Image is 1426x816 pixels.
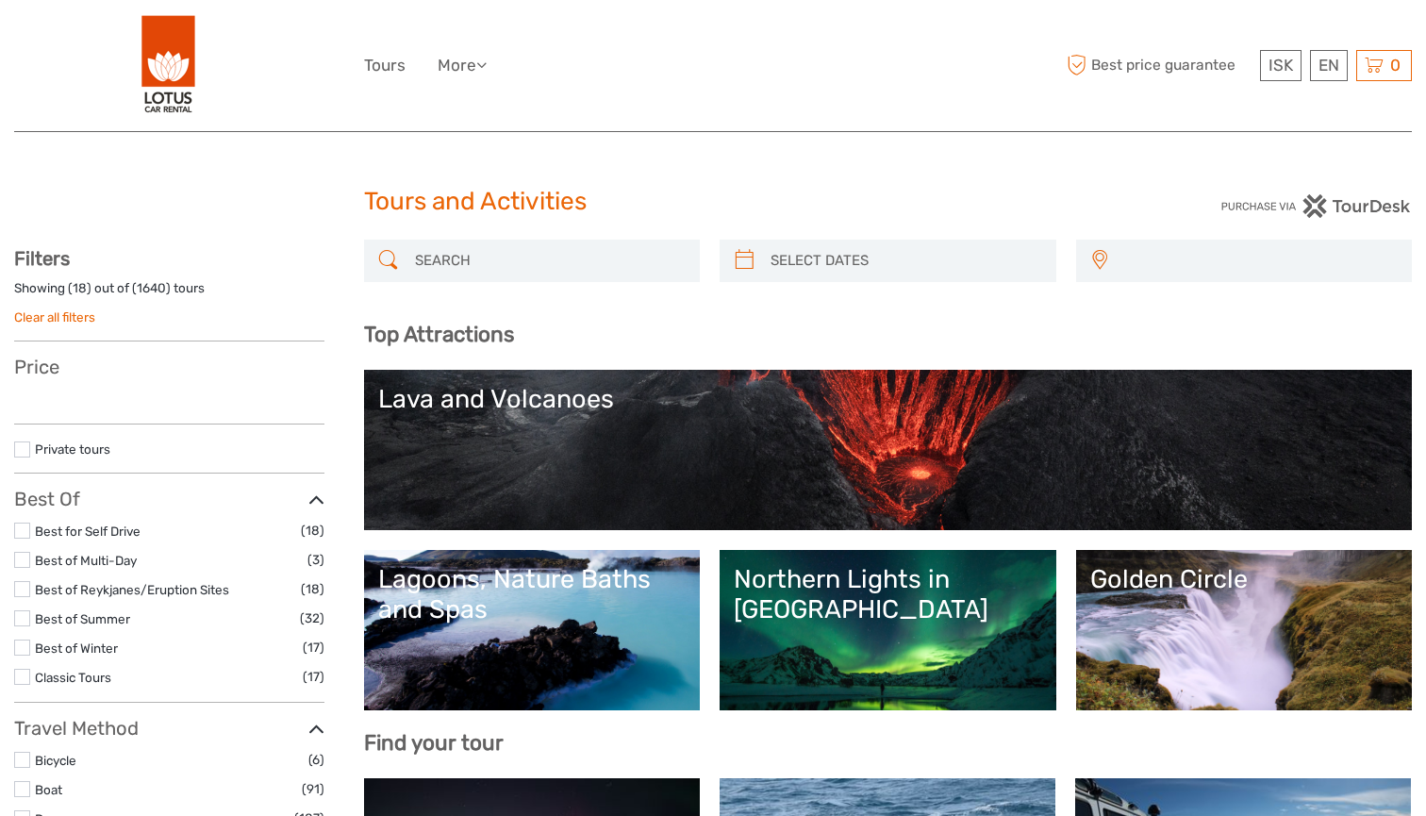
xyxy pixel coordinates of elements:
[378,384,1399,414] div: Lava and Volcanoes
[438,52,487,79] a: More
[35,753,76,768] a: Bicycle
[1220,194,1412,218] img: PurchaseViaTourDesk.png
[35,782,62,797] a: Boat
[1310,50,1348,81] div: EN
[378,384,1399,516] a: Lava and Volcanoes
[301,520,324,541] span: (18)
[14,356,324,378] h3: Price
[35,611,130,626] a: Best of Summer
[14,488,324,510] h3: Best Of
[364,730,504,756] b: Find your tour
[734,564,1042,696] a: Northern Lights in [GEOGRAPHIC_DATA]
[407,244,691,277] input: SEARCH
[35,441,110,457] a: Private tours
[364,187,1063,217] h1: Tours and Activities
[137,279,166,297] label: 1640
[364,52,406,79] a: Tours
[35,670,111,685] a: Classic Tours
[141,14,196,117] img: 443-e2bd2384-01f0-477a-b1bf-f993e7f52e7d_logo_big.png
[35,524,141,539] a: Best for Self Drive
[73,279,87,297] label: 18
[14,309,95,325] a: Clear all filters
[14,717,324,740] h3: Travel Method
[307,549,324,571] span: (3)
[378,564,687,625] div: Lagoons, Nature Baths and Spas
[302,778,324,800] span: (91)
[301,578,324,600] span: (18)
[35,641,118,656] a: Best of Winter
[1387,56,1403,75] span: 0
[1063,50,1256,81] span: Best price guarantee
[303,666,324,688] span: (17)
[1268,56,1293,75] span: ISK
[300,608,324,629] span: (32)
[763,244,1047,277] input: SELECT DATES
[308,749,324,771] span: (6)
[303,637,324,658] span: (17)
[35,582,229,597] a: Best of Reykjanes/Eruption Sites
[14,279,324,308] div: Showing ( ) out of ( ) tours
[364,322,514,347] b: Top Attractions
[1090,564,1399,696] a: Golden Circle
[378,564,687,696] a: Lagoons, Nature Baths and Spas
[1090,564,1399,594] div: Golden Circle
[14,247,70,270] strong: Filters
[35,553,137,568] a: Best of Multi-Day
[734,564,1042,625] div: Northern Lights in [GEOGRAPHIC_DATA]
